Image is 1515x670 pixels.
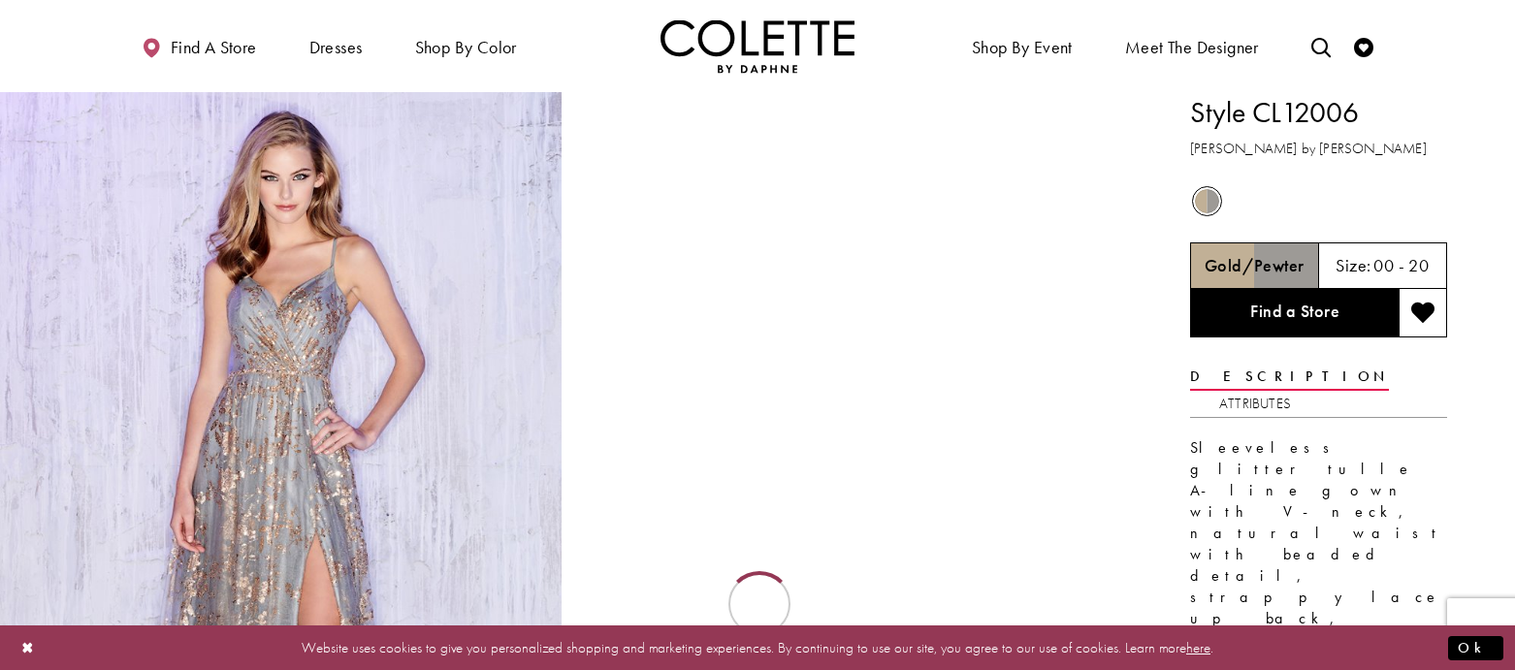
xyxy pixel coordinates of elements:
video: Style CL12006 Colette by Daphne #1 autoplay loop mute video [571,92,1133,372]
span: Dresses [305,19,368,73]
span: Meet the designer [1125,38,1259,57]
a: Find a store [137,19,261,73]
button: Add to wishlist [1399,289,1447,337]
div: Gold/Pewter [1190,184,1224,218]
span: Size: [1336,254,1370,276]
h5: 00 - 20 [1373,256,1429,275]
h1: Style CL12006 [1190,92,1447,133]
a: Visit Home Page [661,19,854,73]
span: Shop by color [410,19,522,73]
span: Shop By Event [972,38,1073,57]
span: Dresses [309,38,363,57]
button: Submit Dialog [1448,635,1503,659]
span: Find a store [171,38,257,57]
span: Shop by color [415,38,517,57]
button: Close Dialog [12,630,45,664]
a: here [1186,637,1210,656]
h5: Chosen color [1205,256,1304,275]
h3: [PERSON_NAME] by [PERSON_NAME] [1190,138,1447,160]
a: Check Wishlist [1349,19,1378,73]
span: Shop By Event [967,19,1078,73]
p: Website uses cookies to give you personalized shopping and marketing experiences. By continuing t... [140,634,1375,660]
div: Product color controls state depends on size chosen [1190,183,1447,220]
img: Colette by Daphne [661,19,854,73]
a: Find a Store [1190,289,1399,337]
a: Meet the designer [1120,19,1264,73]
a: Attributes [1219,390,1291,418]
a: Toggle search [1306,19,1336,73]
a: Description [1190,363,1389,391]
